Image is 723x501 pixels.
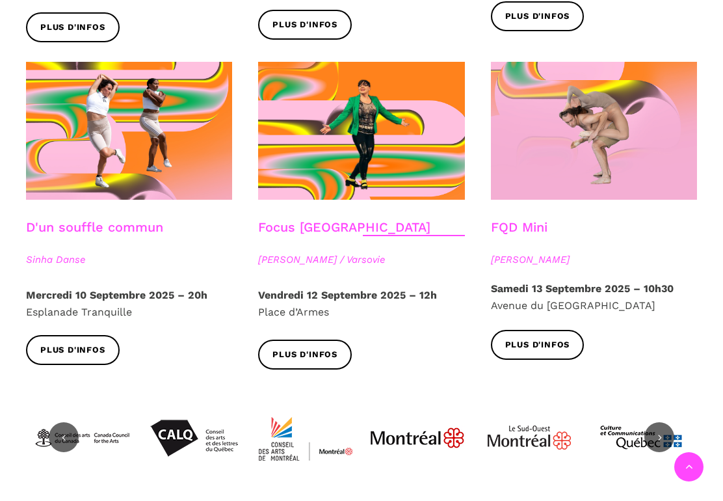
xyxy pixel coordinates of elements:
a: FQD Mini [491,219,547,235]
span: Plus d'infos [505,338,570,352]
span: [PERSON_NAME] / Varsovie [258,252,464,267]
a: Plus d'infos [26,12,120,42]
span: Plus d'infos [272,348,337,362]
img: CMYK_Logo_CAMMontreal [257,389,354,487]
span: Plus d'infos [272,18,337,32]
a: D'un souffle commun [26,219,163,235]
img: CAC_BW_black_f [33,389,131,487]
span: Plus d'infos [40,344,105,357]
strong: Samedi 13 Septembre 2025 – 10h30 [491,282,674,295]
a: Plus d'infos [26,335,120,364]
span: Sinha Danse [26,252,232,267]
strong: Vendredi 12 Septembre 2025 – 12h [258,289,437,301]
a: Plus d'infos [491,1,585,31]
strong: Mercredi 10 Septembre 2025 – 20h [26,289,207,301]
img: JPGnr_b [369,389,466,487]
a: Plus d'infos [258,340,352,369]
p: Place d’Armes [258,287,464,320]
span: Avenue du [GEOGRAPHIC_DATA] [491,299,655,312]
a: Plus d'infos [258,10,352,39]
span: Plus d'infos [40,21,105,34]
img: Calq_noir [145,389,243,487]
a: Focus [GEOGRAPHIC_DATA] [258,219,430,235]
a: Plus d'infos [491,330,585,359]
span: Plus d'infos [505,10,570,23]
span: [PERSON_NAME] [491,252,697,267]
span: Esplanade Tranquille [26,306,132,318]
img: Logo_Mtl_Le_Sud-Ouest.svg_ [480,389,578,487]
img: mccq-3-3 [592,389,690,487]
